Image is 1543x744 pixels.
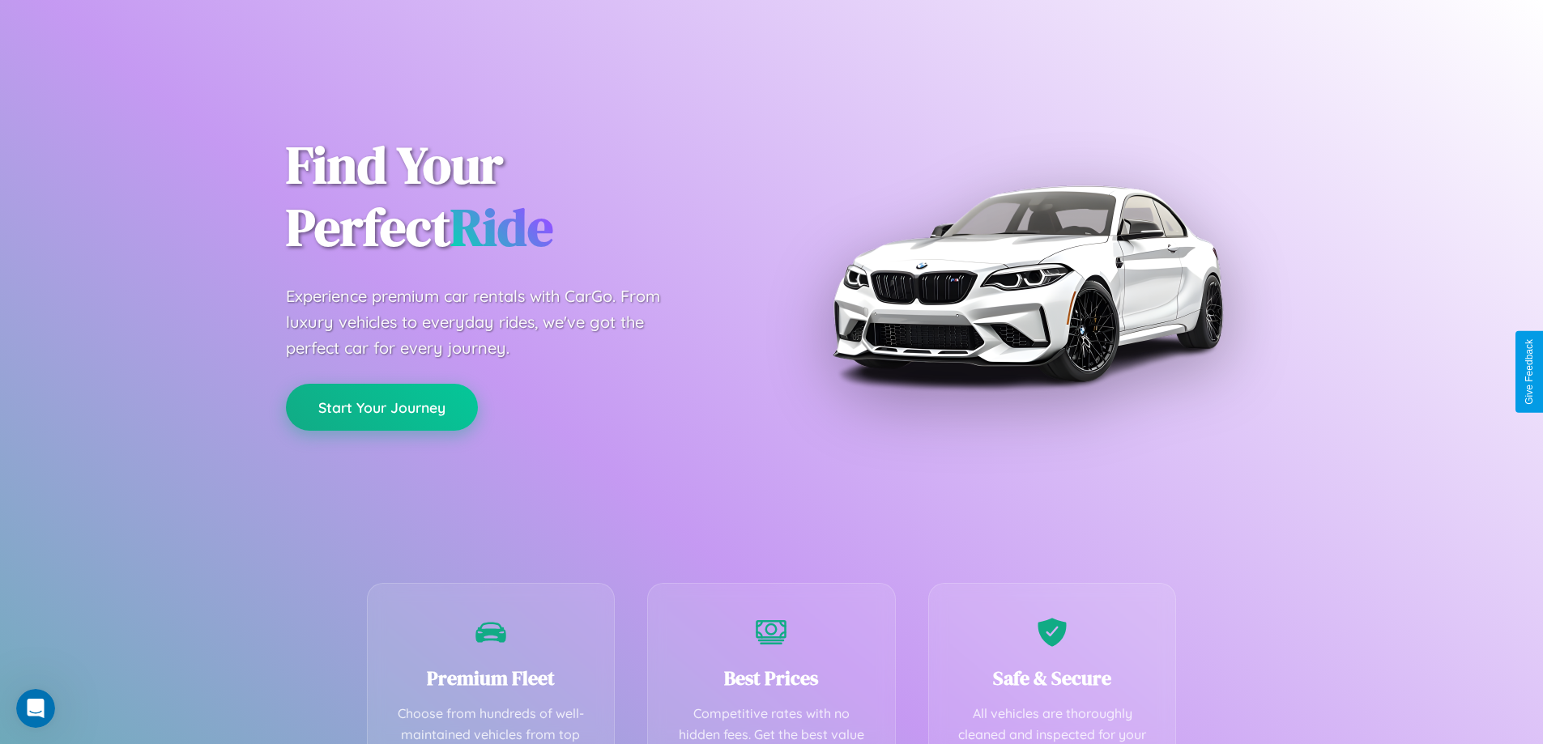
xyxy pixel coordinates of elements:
div: Give Feedback [1524,339,1535,405]
h3: Safe & Secure [953,665,1152,691]
img: Premium BMW car rental vehicle [825,81,1230,486]
button: Start Your Journey [286,384,478,431]
iframe: Intercom live chat [16,689,55,728]
h3: Best Prices [672,665,871,691]
h3: Premium Fleet [392,665,590,691]
h1: Find Your Perfect [286,134,748,259]
p: Experience premium car rentals with CarGo. From luxury vehicles to everyday rides, we've got the ... [286,283,691,361]
span: Ride [450,192,553,262]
